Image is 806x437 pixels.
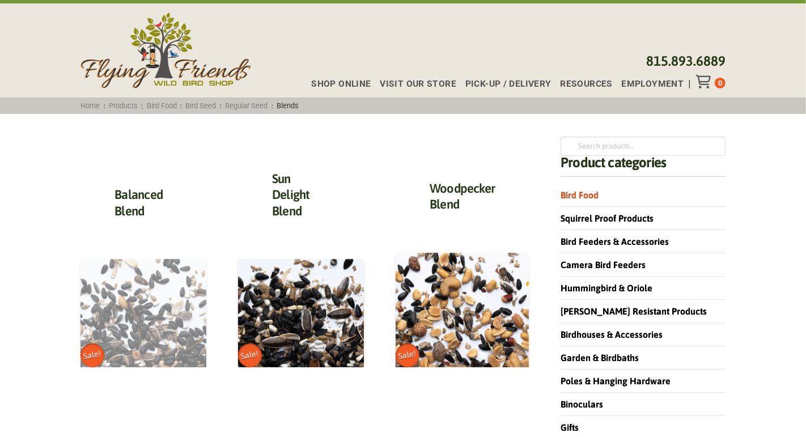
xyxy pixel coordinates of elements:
[561,329,663,340] a: Birdhouses & Accessories
[302,80,371,89] a: Shop Online
[551,80,612,89] a: Resources
[622,80,684,89] span: Employment
[77,101,104,110] a: Home
[646,53,726,69] a: 815.893.6889
[77,101,303,110] span: : : : : :
[380,80,456,89] span: Visit Our Store
[222,101,272,110] a: Regular Seed
[272,171,310,218] a: Sun Delight Blend
[430,181,495,212] a: Woodpecker Blend
[561,376,671,386] a: Poles & Hanging Hardware
[561,422,579,432] a: Gifts
[182,101,220,110] a: Bird Seed
[718,79,722,87] span: 0
[394,341,422,369] span: Sale!
[143,101,180,110] a: Bird Food
[560,80,613,89] span: Resources
[371,80,456,89] a: Visit Our Store
[561,399,603,409] a: Binoculars
[696,75,715,88] div: Toggle Off Canvas Content
[561,137,726,156] input: Search products…
[105,101,142,110] a: Products
[561,213,654,223] a: Squirrel Proof Products
[561,260,646,270] a: Camera Bird Feeders
[561,156,726,177] h4: Product categories
[561,353,639,363] a: Garden & Birdbaths
[561,283,652,293] a: Hummingbird & Oriole
[456,80,552,89] a: Pick-up / Delivery
[561,190,599,200] a: Bird Food
[561,236,669,247] a: Bird Feeders & Accessories
[236,341,264,369] span: Sale!
[79,341,107,369] span: Sale!
[114,187,163,218] a: Balanced Blend
[561,306,707,316] a: [PERSON_NAME] Resistant Products
[311,80,371,89] span: Shop Online
[613,80,684,89] a: Employment
[273,101,303,110] span: Blends
[80,12,251,88] img: Flying Friends Wild Bird Shop Logo
[465,80,552,89] span: Pick-up / Delivery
